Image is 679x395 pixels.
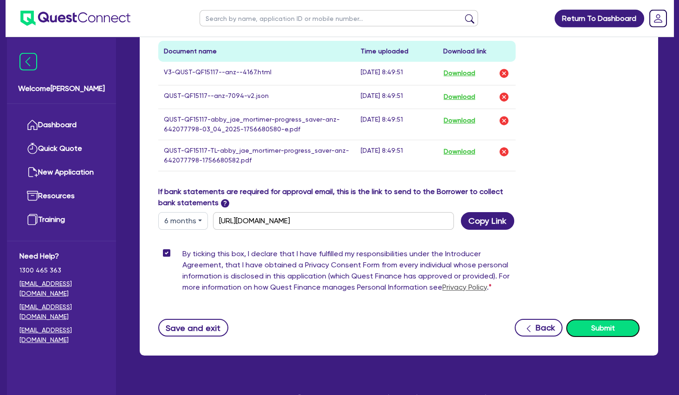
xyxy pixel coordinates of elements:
td: [DATE] 8:49:51 [355,140,438,171]
button: Download [443,91,476,103]
a: [EMAIL_ADDRESS][DOMAIN_NAME] [19,279,103,298]
img: quest-connect-logo-blue [20,11,130,26]
td: [DATE] 8:49:51 [355,62,438,85]
span: Need Help? [19,251,103,262]
img: delete-icon [498,91,510,103]
a: Resources [19,184,103,208]
img: delete-icon [498,68,510,79]
td: [DATE] 8:49:51 [355,109,438,140]
img: training [27,214,38,225]
input: Search by name, application ID or mobile number... [200,10,478,26]
button: Dropdown toggle [158,212,208,230]
img: resources [27,190,38,201]
a: New Application [19,161,103,184]
a: [EMAIL_ADDRESS][DOMAIN_NAME] [19,302,103,322]
span: Welcome [PERSON_NAME] [18,83,105,94]
td: [DATE] 8:49:51 [355,85,438,109]
img: delete-icon [498,115,510,126]
button: Download [443,67,476,79]
img: delete-icon [498,146,510,157]
img: icon-menu-close [19,53,37,71]
span: ? [221,199,229,207]
a: Dropdown toggle [646,6,670,31]
a: Dashboard [19,113,103,137]
th: Download link [438,41,516,62]
label: By ticking this box, I declare that I have fulfilled my responsibilities under the Introducer Agr... [182,248,516,297]
th: Time uploaded [355,41,438,62]
span: 1300 465 363 [19,265,103,275]
td: QUST-QF15117-abby_jae_mortimer-progress_saver-anz-642077798-03_04_2025-1756680580-e.pdf [158,109,355,140]
button: Back [515,319,563,337]
img: quick-quote [27,143,38,154]
button: Download [443,115,476,127]
button: Download [443,146,476,158]
label: If bank statements are required for approval email, this is the link to send to the Borrower to c... [158,186,516,208]
button: Submit [566,319,640,337]
button: Save and exit [158,319,228,337]
a: Training [19,208,103,232]
a: Privacy Policy [442,283,487,291]
th: Document name [158,41,355,62]
a: Quick Quote [19,137,103,161]
td: QUST-QF15117--anz-7094-v2.json [158,85,355,109]
td: QUST-QF15117-TL-abby_jae_mortimer-progress_saver-anz-642077798-1756680582.pdf [158,140,355,171]
img: new-application [27,167,38,178]
a: Return To Dashboard [555,10,644,27]
td: V3-QUST-QF15117--anz--4167.html [158,62,355,85]
button: Copy Link [461,212,514,230]
a: [EMAIL_ADDRESS][DOMAIN_NAME] [19,325,103,345]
